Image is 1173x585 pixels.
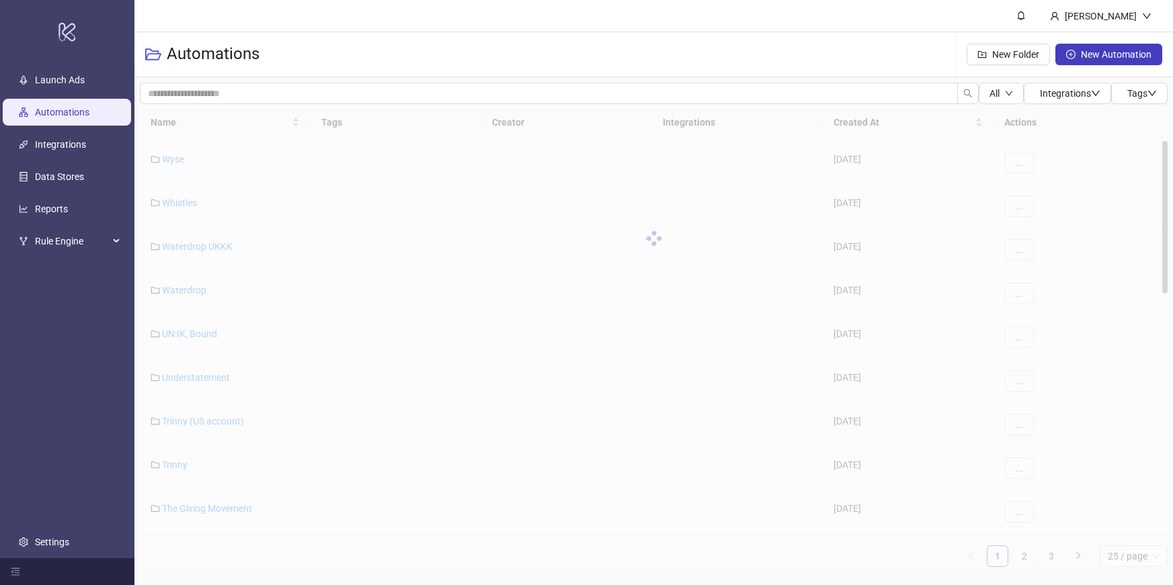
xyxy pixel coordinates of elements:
[1111,83,1168,104] button: Tagsdown
[35,204,68,214] a: Reports
[977,50,987,59] span: folder-add
[1055,44,1162,65] button: New Automation
[1050,11,1059,21] span: user
[1127,88,1157,99] span: Tags
[1081,49,1151,60] span: New Automation
[1091,89,1100,98] span: down
[1059,9,1142,24] div: [PERSON_NAME]
[11,567,20,576] span: menu-fold
[35,171,84,182] a: Data Stores
[35,75,85,85] a: Launch Ads
[992,49,1039,60] span: New Folder
[1066,50,1076,59] span: plus-circle
[167,44,259,65] h3: Automations
[963,89,973,98] span: search
[145,46,161,62] span: folder-open
[1147,89,1157,98] span: down
[1024,83,1111,104] button: Integrationsdown
[19,236,28,246] span: fork
[35,228,109,255] span: Rule Engine
[1005,89,1013,97] span: down
[1142,11,1151,21] span: down
[35,537,69,547] a: Settings
[989,88,1000,99] span: All
[35,139,86,150] a: Integrations
[967,44,1050,65] button: New Folder
[35,107,89,118] a: Automations
[1016,11,1026,20] span: bell
[1040,88,1100,99] span: Integrations
[979,83,1024,104] button: Alldown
